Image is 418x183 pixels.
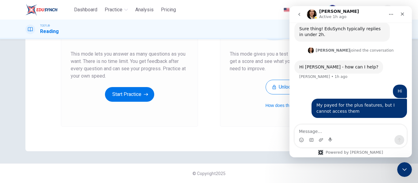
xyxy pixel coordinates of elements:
[25,4,72,16] a: EduSynch logo
[159,4,178,15] button: Pricing
[161,6,176,13] span: Pricing
[265,102,312,109] button: How does this work?
[266,80,312,94] button: Unlock Now
[230,50,347,72] span: This mode gives you a test like the real one. You will get a score and see what you are good at a...
[72,4,100,15] button: Dashboard
[327,5,337,15] img: Profile picture
[25,4,58,16] img: EduSynch logo
[102,4,130,15] button: Practice
[283,8,290,12] img: en
[192,171,226,176] span: © Copyright 2025
[74,6,97,13] span: Dashboard
[135,6,154,13] span: Analysis
[71,50,188,80] span: This mode lets you answer as many questions as you want. There is no time limit. You get feedback...
[397,162,412,177] iframe: Intercom live chat
[133,4,156,15] button: Analysis
[289,6,412,157] iframe: Intercom live chat
[105,6,122,13] span: Practice
[40,24,50,28] span: TOEFL®
[40,28,59,35] h1: Reading
[105,87,154,102] button: Start Practice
